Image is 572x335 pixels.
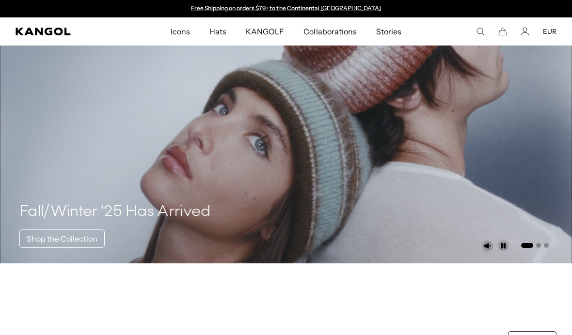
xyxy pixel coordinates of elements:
[246,17,284,46] span: KANGOLF
[482,240,493,252] button: Unmute
[19,202,211,222] h4: Fall/Winter ‘25 Has Arrived
[497,240,509,252] button: Pause
[161,17,200,46] a: Icons
[520,241,549,249] ul: Select a slide to show
[19,229,105,248] a: Shop the Collection
[236,17,294,46] a: KANGOLF
[16,28,112,35] a: Kangol
[186,5,386,13] slideshow-component: Announcement bar
[544,243,549,248] button: Go to slide 3
[294,17,366,46] a: Collaborations
[209,17,226,46] span: Hats
[366,17,411,46] a: Stories
[521,27,529,36] a: Account
[521,243,533,248] button: Go to slide 1
[191,4,381,12] a: Free Shipping on orders $79+ to the Continental [GEOGRAPHIC_DATA]
[200,17,236,46] a: Hats
[303,17,356,46] span: Collaborations
[498,27,507,36] button: Cart
[536,243,541,248] button: Go to slide 2
[171,17,190,46] span: Icons
[186,5,386,13] div: 1 of 2
[186,5,386,13] div: Announcement
[543,27,556,36] button: EUR
[376,17,401,46] span: Stories
[476,27,485,36] summary: Search here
